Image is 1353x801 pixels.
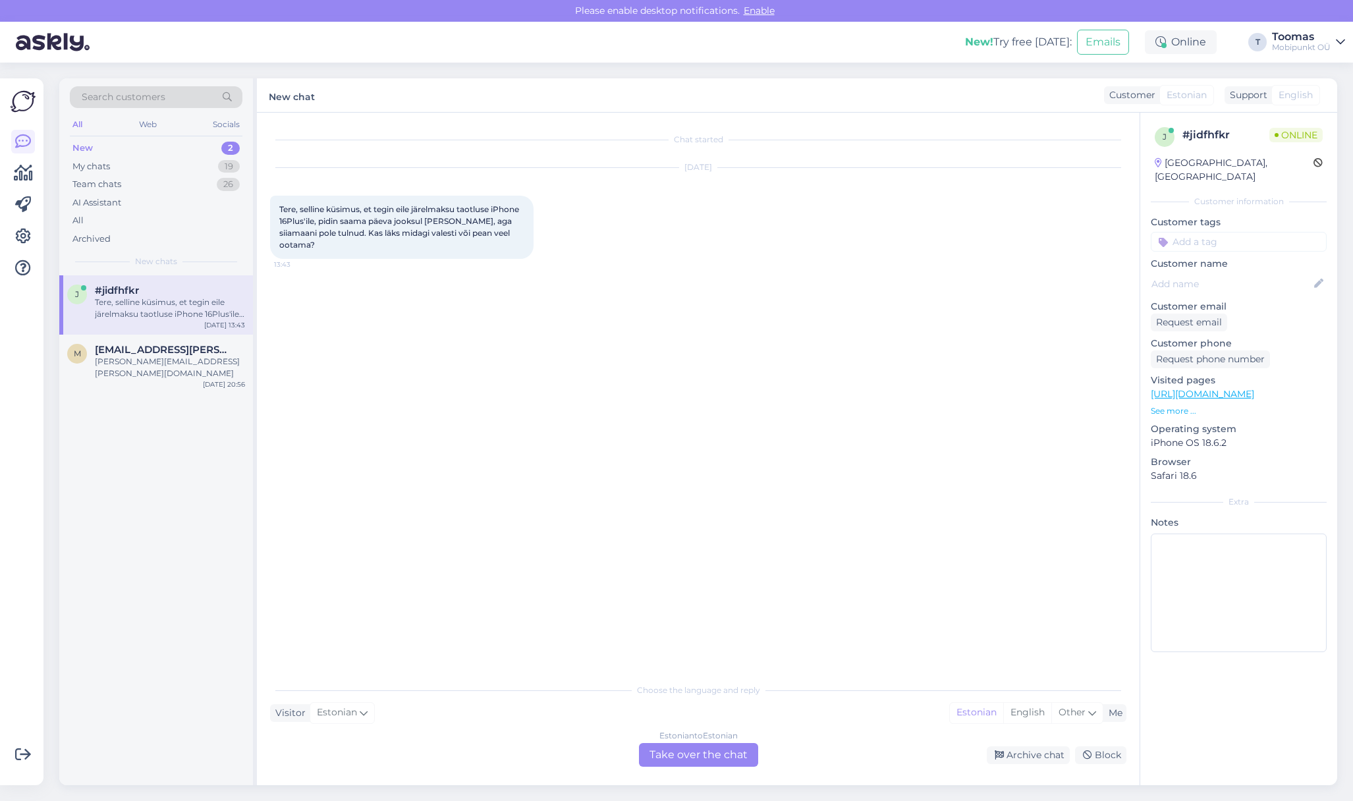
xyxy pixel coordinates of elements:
div: Customer information [1151,196,1327,207]
span: monika.aedma@gmail.com [95,344,232,356]
span: Tere, selline küsimus, et tegin eile järelmaksu taotluse iPhone 16Plus'ile, pidin saama päeva joo... [279,204,521,250]
div: English [1003,703,1051,723]
div: [DATE] [270,161,1126,173]
div: Choose the language and reply [270,684,1126,696]
div: Extra [1151,496,1327,508]
p: Customer email [1151,300,1327,314]
div: Estonian to Estonian [659,730,738,742]
div: Mobipunkt OÜ [1272,42,1331,53]
p: Browser [1151,455,1327,469]
div: 2 [221,142,240,155]
div: Tere, selline küsimus, et tegin eile järelmaksu taotluse iPhone 16Plus'ile, pidin saama päeva joo... [95,296,245,320]
a: [URL][DOMAIN_NAME] [1151,388,1254,400]
p: Notes [1151,516,1327,530]
div: Archive chat [987,746,1070,764]
p: Customer name [1151,257,1327,271]
div: [DATE] 20:56 [203,379,245,389]
div: # jidfhfkr [1182,127,1269,143]
div: 19 [218,160,240,173]
span: Online [1269,128,1323,142]
span: New chats [135,256,177,267]
div: [PERSON_NAME][EMAIL_ADDRESS][PERSON_NAME][DOMAIN_NAME] [95,356,245,379]
span: m [74,348,81,358]
p: Safari 18.6 [1151,469,1327,483]
div: Visitor [270,706,306,720]
div: Archived [72,233,111,246]
p: See more ... [1151,405,1327,417]
div: Block [1075,746,1126,764]
span: j [75,289,79,299]
div: T [1248,33,1267,51]
p: Visited pages [1151,373,1327,387]
span: English [1279,88,1313,102]
input: Add name [1151,277,1312,291]
span: Estonian [1167,88,1207,102]
div: New [72,142,93,155]
p: Customer tags [1151,215,1327,229]
div: All [70,116,85,133]
div: All [72,214,84,227]
div: Estonian [950,703,1003,723]
input: Add a tag [1151,232,1327,252]
p: iPhone OS 18.6.2 [1151,436,1327,450]
button: Emails [1077,30,1129,55]
div: [DATE] 13:43 [204,320,245,330]
div: Me [1103,706,1122,720]
span: Search customers [82,90,165,104]
div: Request email [1151,314,1227,331]
span: 13:43 [274,260,323,269]
label: New chat [269,86,315,104]
div: Online [1145,30,1217,54]
span: Enable [740,5,779,16]
p: Operating system [1151,422,1327,436]
div: Request phone number [1151,350,1270,368]
div: Take over the chat [639,743,758,767]
div: Web [136,116,159,133]
div: Socials [210,116,242,133]
p: Customer phone [1151,337,1327,350]
div: Chat started [270,134,1126,146]
div: Toomas [1272,32,1331,42]
span: Estonian [317,705,357,720]
span: j [1163,132,1167,142]
div: Team chats [72,178,121,191]
div: 26 [217,178,240,191]
a: ToomasMobipunkt OÜ [1272,32,1345,53]
div: My chats [72,160,110,173]
div: Support [1225,88,1267,102]
b: New! [965,36,993,48]
div: [GEOGRAPHIC_DATA], [GEOGRAPHIC_DATA] [1155,156,1313,184]
div: Customer [1104,88,1155,102]
div: Try free [DATE]: [965,34,1072,50]
span: Other [1059,706,1086,718]
span: #jidfhfkr [95,285,139,296]
img: Askly Logo [11,89,36,114]
div: AI Assistant [72,196,121,209]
